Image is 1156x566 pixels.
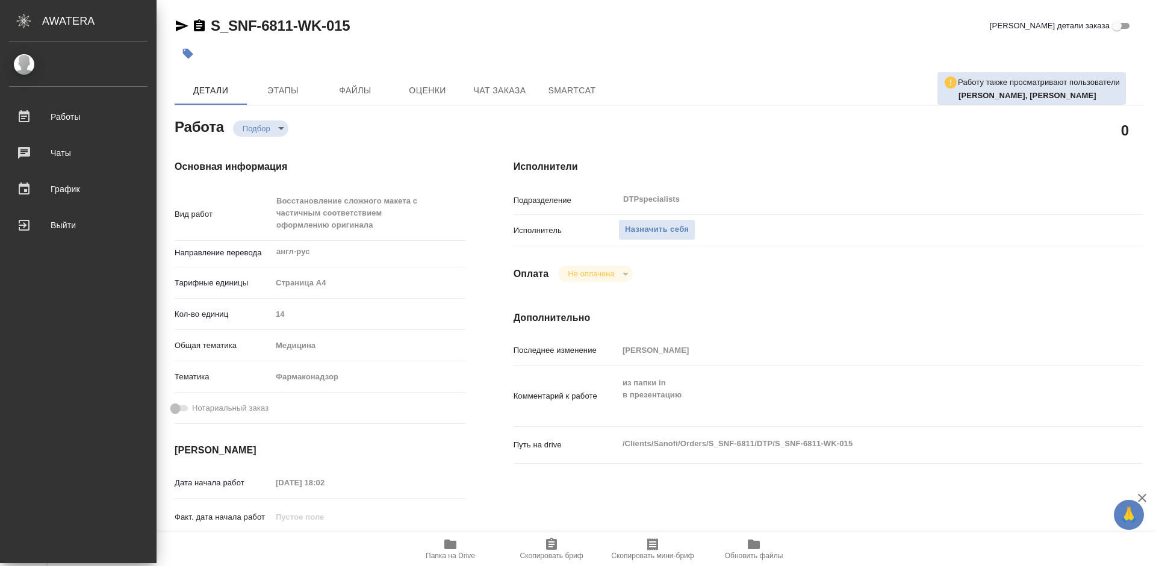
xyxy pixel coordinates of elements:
[471,83,529,98] span: Чат заказа
[272,367,465,387] div: Фармаконадзор
[618,373,1090,417] textarea: из папки in в презентацию
[725,552,783,560] span: Обновить файлы
[514,267,549,281] h4: Оплата
[175,247,272,259] p: Направление перевода
[611,552,694,560] span: Скопировать мини-бриф
[558,266,632,282] div: Подбор
[514,439,618,451] p: Путь на drive
[272,305,465,323] input: Пустое поле
[175,19,189,33] button: Скопировать ссылку для ЯМессенджера
[990,20,1110,32] span: [PERSON_NAME] детали заказа
[9,180,148,198] div: График
[520,552,583,560] span: Скопировать бриф
[326,83,384,98] span: Файлы
[618,219,695,240] button: Назначить себя
[175,340,272,352] p: Общая тематика
[175,371,272,383] p: Тематика
[1114,500,1144,530] button: 🙏
[426,552,475,560] span: Папка на Drive
[543,83,601,98] span: SmartCat
[254,83,312,98] span: Этапы
[175,40,201,67] button: Добавить тэг
[1121,120,1129,140] h2: 0
[514,160,1143,174] h4: Исполнители
[703,532,804,566] button: Обновить файлы
[618,341,1090,359] input: Пустое поле
[175,443,465,458] h4: [PERSON_NAME]
[272,335,465,356] div: Медицина
[175,477,272,489] p: Дата начала работ
[9,216,148,234] div: Выйти
[175,277,272,289] p: Тарифные единицы
[272,508,377,526] input: Пустое поле
[175,511,272,523] p: Факт. дата начала работ
[564,269,618,279] button: Не оплачена
[400,532,501,566] button: Папка на Drive
[1119,502,1139,527] span: 🙏
[3,138,154,168] a: Чаты
[514,311,1143,325] h4: Дополнительно
[9,144,148,162] div: Чаты
[175,308,272,320] p: Кол-во единиц
[514,194,618,207] p: Подразделение
[42,9,157,33] div: AWATERA
[514,225,618,237] p: Исполнитель
[192,402,269,414] span: Нотариальный заказ
[514,344,618,356] p: Последнее изменение
[625,223,689,237] span: Назначить себя
[272,273,465,293] div: Страница А4
[3,210,154,240] a: Выйти
[239,123,274,134] button: Подбор
[211,17,350,34] a: S_SNF-6811-WK-015
[3,174,154,204] a: График
[602,532,703,566] button: Скопировать мини-бриф
[233,120,288,137] div: Подбор
[618,434,1090,454] textarea: /Clients/Sanofi/Orders/S_SNF-6811/DTP/S_SNF-6811-WK-015
[175,115,224,137] h2: Работа
[175,160,465,174] h4: Основная информация
[514,390,618,402] p: Комментарий к работе
[3,102,154,132] a: Работы
[399,83,456,98] span: Оценки
[9,108,148,126] div: Работы
[272,474,377,491] input: Пустое поле
[192,19,207,33] button: Скопировать ссылку
[175,208,272,220] p: Вид работ
[182,83,240,98] span: Детали
[501,532,602,566] button: Скопировать бриф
